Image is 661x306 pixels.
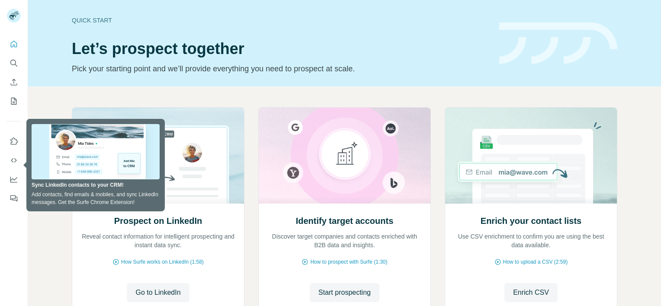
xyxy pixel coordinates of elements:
button: Search [7,55,21,71]
span: How Surfe works on LinkedIn (1:58) [121,258,204,266]
span: Go to LinkedIn [135,287,180,298]
h2: Enrich your contact lists [481,215,581,227]
img: Prospect on LinkedIn [72,108,244,204]
button: Feedback [7,191,21,206]
button: Go to LinkedIn [127,283,189,302]
h2: Identify target accounts [296,215,394,227]
button: My lists [7,93,21,109]
img: Identify target accounts [258,108,431,204]
button: Use Surfe API [7,153,21,168]
h1: Let’s prospect together [72,40,489,57]
img: Enrich your contact lists [445,108,617,204]
span: Enrich CSV [513,287,549,298]
span: Start prospecting [318,287,371,298]
button: Enrich CSV [7,74,21,90]
p: Use CSV enrichment to confirm you are using the best data available. [454,232,608,249]
button: Quick start [7,36,21,52]
button: Enrich CSV [504,283,558,302]
h2: Prospect on LinkedIn [114,215,202,227]
span: How to upload a CSV (2:59) [503,258,568,266]
span: How to prospect with Surfe (1:30) [310,258,387,266]
img: banner [499,22,617,64]
button: Start prospecting [310,283,379,302]
button: Use Surfe on LinkedIn [7,134,21,149]
button: Dashboard [7,172,21,187]
p: Discover target companies and contacts enriched with B2B data and insights. [267,232,422,249]
div: Quick start [72,16,489,25]
p: Reveal contact information for intelligent prospecting and instant data sync. [81,232,235,249]
p: Pick your starting point and we’ll provide everything you need to prospect at scale. [72,63,489,75]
